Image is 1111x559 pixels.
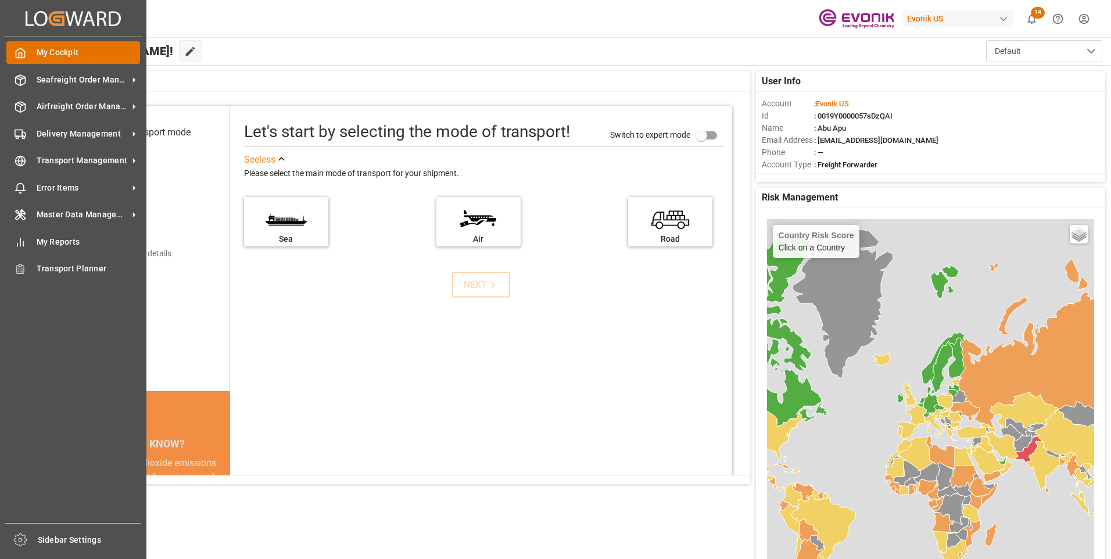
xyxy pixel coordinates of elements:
[762,146,814,159] span: Phone
[6,230,140,253] a: My Reports
[37,155,128,167] span: Transport Management
[779,231,854,252] div: Click on a Country
[6,41,140,64] a: My Cockpit
[995,45,1021,58] span: Default
[250,233,322,245] div: Sea
[1070,225,1088,243] a: Layers
[814,136,938,145] span: : [EMAIL_ADDRESS][DOMAIN_NAME]
[1019,6,1045,32] button: show 14 new notifications
[37,236,141,248] span: My Reports
[38,534,142,546] span: Sidebar Settings
[814,99,849,108] span: :
[37,209,128,221] span: Master Data Management
[762,134,814,146] span: Email Address
[779,231,854,240] h4: Country Risk Score
[902,8,1019,30] button: Evonik US
[1045,6,1071,32] button: Help Center
[762,122,814,134] span: Name
[1031,7,1045,19] span: 14
[814,160,877,169] span: : Freight Forwarder
[610,130,690,139] span: Switch to expert mode
[37,46,141,59] span: My Cockpit
[762,74,801,88] span: User Info
[48,40,173,62] span: Hello [PERSON_NAME]!
[816,99,849,108] span: Evonik US
[244,167,724,181] div: Please select the main mode of transport for your shipment.
[99,248,171,260] div: Add shipping details
[762,98,814,110] span: Account
[634,233,707,245] div: Road
[762,159,814,171] span: Account Type
[762,191,838,205] span: Risk Management
[814,112,893,120] span: : 0019Y0000057sDzQAI
[244,153,275,167] div: See less
[464,278,499,292] div: NEXT
[244,120,570,144] div: Let's start by selecting the mode of transport!
[819,9,894,29] img: Evonik-brand-mark-Deep-Purple-RGB.jpeg_1700498283.jpeg
[452,272,510,298] button: NEXT
[814,148,823,157] span: : —
[37,74,128,86] span: Seafreight Order Management
[814,124,846,132] span: : Abu Apu
[214,456,230,526] button: next slide / item
[37,101,128,113] span: Airfreight Order Management
[762,110,814,122] span: Id
[986,40,1102,62] button: open menu
[902,10,1014,27] div: Evonik US
[37,263,141,275] span: Transport Planner
[6,257,140,280] a: Transport Planner
[37,182,128,194] span: Error Items
[442,233,515,245] div: Air
[37,128,128,140] span: Delivery Management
